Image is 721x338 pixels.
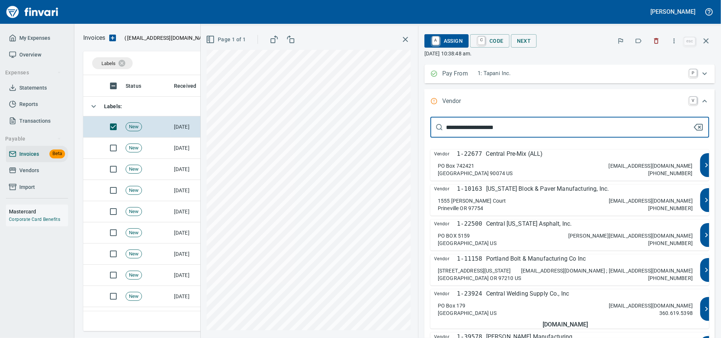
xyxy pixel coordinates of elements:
[648,274,693,282] p: [PHONE_NUMBER]
[457,184,482,193] p: 1-10163
[430,35,463,47] span: Assign
[120,34,214,42] p: ( )
[204,33,249,46] button: Page 1 of 1
[486,219,572,228] p: Central [US_STATE] Asphalt, Inc.
[207,35,246,44] span: Page 1 of 1
[6,96,68,113] a: Reports
[517,36,531,46] span: Next
[126,293,142,300] span: New
[486,254,586,263] p: Portland Bolt & Manufacturing Co Inc
[171,138,212,159] td: [DATE]
[424,50,715,57] p: [DATE] 10:38:48 am.
[457,149,482,158] p: 1-22677
[438,309,497,317] p: [GEOGRAPHIC_DATA] US
[609,197,693,205] p: [EMAIL_ADDRESS][DOMAIN_NAME]
[126,123,142,131] span: New
[457,254,482,263] p: 1-11158
[19,100,38,109] span: Reports
[666,33,682,49] button: More
[6,113,68,129] a: Transactions
[430,219,709,251] button: Vendor1-22500Central [US_STATE] Asphalt, Inc.PO BOX 5159[GEOGRAPHIC_DATA] US[PERSON_NAME][EMAIL_A...
[171,265,212,286] td: [DATE]
[19,149,39,159] span: Invoices
[49,149,65,158] span: Beta
[434,219,457,228] span: Vendor
[126,34,212,42] span: [EMAIL_ADDRESS][DOMAIN_NAME]
[648,239,693,247] p: [PHONE_NUMBER]
[4,3,60,21] img: Finvari
[648,170,693,177] p: [PHONE_NUMBER]
[5,68,61,77] span: Expenses
[126,81,151,90] span: Status
[442,97,478,106] p: Vendor
[430,149,709,181] button: Vendor1-22677Central Pre-Mix (ALL)PO Box 742421[GEOGRAPHIC_DATA] 90074 US[EMAIL_ADDRESS][DOMAIN_N...
[2,66,64,80] button: Expenses
[126,251,142,258] span: New
[19,83,47,93] span: Statements
[104,103,122,109] strong: Labels :
[126,229,142,236] span: New
[171,307,212,328] td: [DATE]
[6,162,68,179] a: Vendors
[19,183,35,192] span: Import
[424,34,469,48] button: AAssign
[651,8,695,16] h5: [PERSON_NAME]
[478,36,485,45] a: C
[2,132,64,146] button: Payable
[630,33,647,49] button: Labels
[438,239,497,247] p: [GEOGRAPHIC_DATA] US
[682,32,715,50] span: Close invoice
[434,149,457,158] span: Vendor
[430,184,709,216] button: Vendor1-10163[US_STATE] Block & Paver Manufacturing, Inc.1555 [PERSON_NAME] CourtPrineville OR 97...
[438,170,513,177] p: [GEOGRAPHIC_DATA] 90074 US
[689,69,697,77] a: P
[126,187,142,194] span: New
[438,267,511,274] p: [STREET_ADDRESS][US_STATE]
[9,207,68,216] h6: Mastercard
[434,184,457,193] span: Vendor
[6,46,68,63] a: Overview
[511,34,537,48] button: Next
[171,201,212,222] td: [DATE]
[609,162,693,170] p: [EMAIL_ADDRESS][DOMAIN_NAME]
[486,184,609,193] p: [US_STATE] Block & Paver Manufacturing, Inc.
[438,302,466,309] p: PO Box 179
[612,33,629,49] button: Flag
[101,61,116,66] span: Labels
[689,97,697,104] a: V
[430,289,709,328] button: Vendor1-23924Central Welding Supply Co., IncPO Box 179[GEOGRAPHIC_DATA] US[EMAIL_ADDRESS][DOMAIN_...
[649,6,697,17] button: [PERSON_NAME]
[424,65,715,83] div: Expand
[171,286,212,307] td: [DATE]
[19,33,50,43] span: My Expenses
[19,116,51,126] span: Transactions
[659,309,693,317] p: 360.619.5398
[434,289,457,298] span: Vendor
[648,205,693,212] p: [PHONE_NUMBER]
[478,69,685,78] p: 1: Tapani Inc.
[648,33,665,49] button: Discard
[438,274,521,282] p: [GEOGRAPHIC_DATA] OR 97210 US
[83,33,105,42] p: Invoices
[174,81,206,90] span: Received
[438,232,470,239] p: PO BOX 5159
[6,146,68,162] a: InvoicesBeta
[6,80,68,96] a: Statements
[6,179,68,196] a: Import
[442,69,478,79] p: Pay From
[434,254,457,263] span: Vendor
[171,180,212,201] td: [DATE]
[438,205,484,212] p: Prineville OR 97754
[476,35,504,47] span: Code
[568,232,693,239] p: [PERSON_NAME][EMAIL_ADDRESS][DOMAIN_NAME]
[609,302,693,309] p: [EMAIL_ADDRESS][DOMAIN_NAME]
[521,267,693,274] p: [EMAIL_ADDRESS][DOMAIN_NAME] ; [EMAIL_ADDRESS][DOMAIN_NAME]
[438,197,506,205] p: 1555 [PERSON_NAME] Court
[432,36,439,45] a: A
[486,289,569,298] p: Central Welding Supply Co., Inc
[19,166,39,175] span: Vendors
[9,217,60,222] a: Corporate Card Benefits
[126,145,142,152] span: New
[486,149,543,158] p: Central Pre-Mix (ALL)
[434,321,696,328] h5: [DOMAIN_NAME]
